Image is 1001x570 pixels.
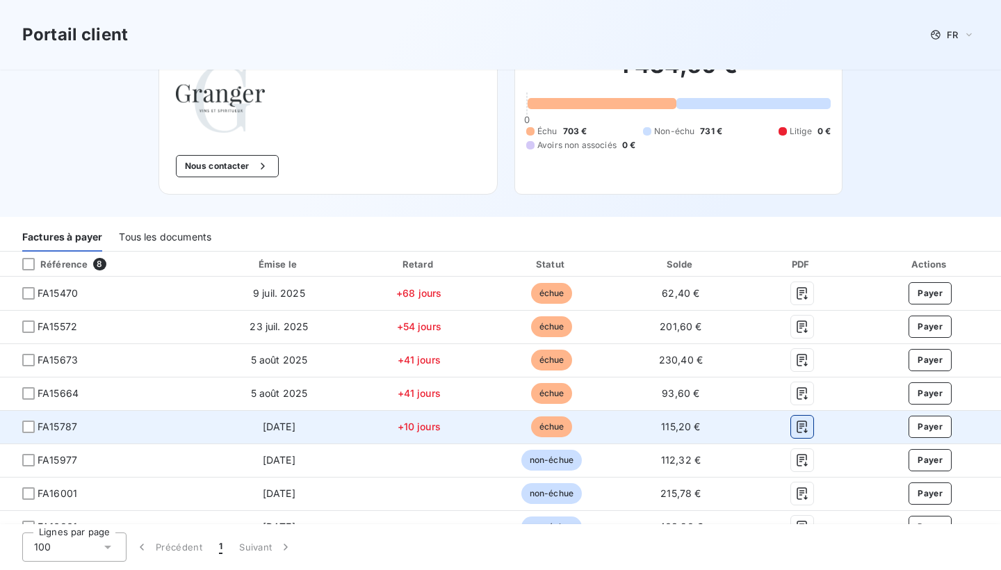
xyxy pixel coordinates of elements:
[398,354,441,366] span: +41 jours
[521,450,582,471] span: non-échue
[251,354,308,366] span: 5 août 2025
[219,540,222,554] span: 1
[909,482,952,505] button: Payer
[251,387,308,399] span: 5 août 2025
[398,387,441,399] span: +41 jours
[659,354,703,366] span: 230,40 €
[231,532,301,562] button: Suivant
[127,532,211,562] button: Précédent
[537,139,617,152] span: Avoirs non associés
[355,257,483,271] div: Retard
[253,287,305,299] span: 9 juil. 2025
[531,316,573,337] span: échue
[909,449,952,471] button: Payer
[38,520,77,534] span: FA16061
[38,320,77,334] span: FA15572
[747,257,856,271] div: PDF
[38,453,77,467] span: FA15977
[660,487,701,499] span: 215,78 €
[263,487,295,499] span: [DATE]
[661,454,701,466] span: 112,32 €
[398,421,441,432] span: +10 jours
[909,382,952,405] button: Payer
[397,320,441,332] span: +54 jours
[531,283,573,304] span: échue
[521,516,582,537] span: non-échue
[661,421,700,432] span: 115,20 €
[119,222,211,252] div: Tous les documents
[790,125,812,138] span: Litige
[531,350,573,370] span: échue
[263,421,295,432] span: [DATE]
[909,516,952,538] button: Payer
[862,257,998,271] div: Actions
[537,125,558,138] span: Échu
[38,487,77,500] span: FA16001
[526,51,831,93] h2: 1 434,50 €
[396,287,441,299] span: +68 jours
[521,483,582,504] span: non-échue
[622,139,635,152] span: 0 €
[38,420,77,434] span: FA15787
[654,125,694,138] span: Non-échu
[176,65,265,133] img: Company logo
[620,257,742,271] div: Solde
[909,416,952,438] button: Payer
[817,125,831,138] span: 0 €
[263,454,295,466] span: [DATE]
[909,316,952,338] button: Payer
[211,532,231,562] button: 1
[22,22,128,47] h3: Portail client
[38,386,79,400] span: FA15664
[11,258,88,270] div: Référence
[660,320,701,332] span: 201,60 €
[947,29,958,40] span: FR
[93,258,106,270] span: 8
[489,257,614,271] div: Statut
[209,257,349,271] div: Émise le
[38,353,78,367] span: FA15673
[22,222,102,252] div: Factures à payer
[38,286,78,300] span: FA15470
[524,114,530,125] span: 0
[176,155,279,177] button: Nous contacter
[700,125,722,138] span: 731 €
[563,125,587,138] span: 703 €
[34,540,51,554] span: 100
[531,416,573,437] span: échue
[531,383,573,404] span: échue
[909,349,952,371] button: Payer
[263,521,295,532] span: [DATE]
[659,521,703,532] span: 403,20 €
[662,287,699,299] span: 62,40 €
[662,387,699,399] span: 93,60 €
[909,282,952,304] button: Payer
[250,320,308,332] span: 23 juil. 2025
